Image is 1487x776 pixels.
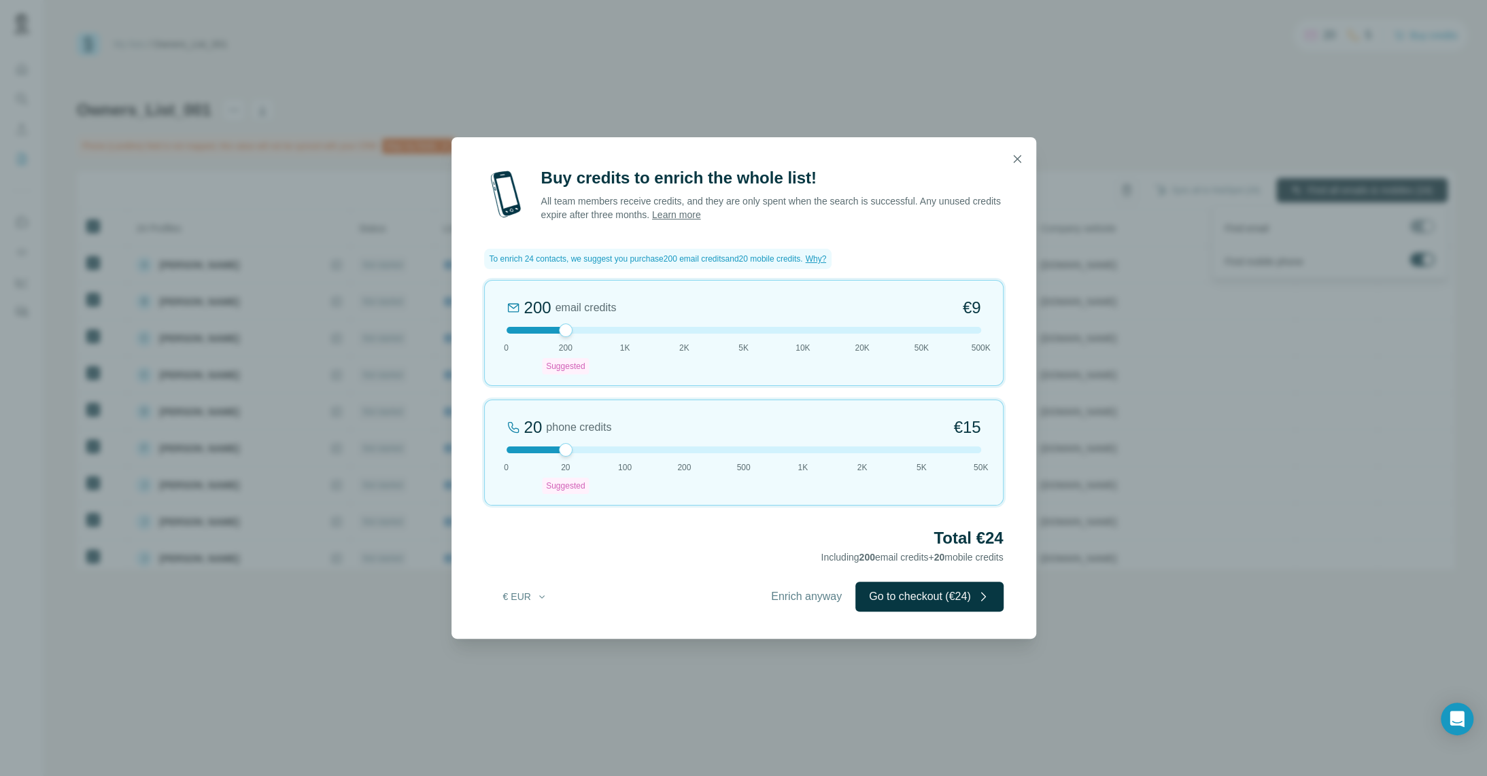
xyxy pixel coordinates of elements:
[738,342,749,354] span: 5K
[771,588,842,605] span: Enrich anyway
[494,584,557,609] button: € EUR
[757,582,855,612] button: Enrich anyway
[859,552,874,563] span: 200
[855,582,1003,612] button: Go to checkout (€24)
[541,194,1004,222] p: All team members receive credits, and they are only spent when the search is successful. Any unus...
[484,527,1004,549] h2: Total €24
[798,461,808,474] span: 1K
[796,342,810,354] span: 10K
[524,297,551,319] div: 200
[855,342,869,354] span: 20K
[677,461,691,474] span: 200
[679,342,689,354] span: 2K
[559,342,572,354] span: 200
[542,358,589,374] div: Suggested
[504,461,509,474] span: 0
[821,552,1003,563] span: Including email credits + mobile credits
[504,342,509,354] span: 0
[484,167,528,222] img: mobile-phone
[857,461,868,474] span: 2K
[542,478,589,494] div: Suggested
[556,300,617,316] span: email credits
[736,461,750,474] span: 500
[974,461,988,474] span: 50K
[524,417,543,438] div: 20
[934,552,945,563] span: 20
[805,254,826,264] span: Why?
[971,342,990,354] span: 500K
[953,417,980,438] span: €15
[561,461,570,474] span: 20
[917,461,927,474] span: 5K
[1441,703,1473,735] div: Open Intercom Messenger
[915,342,929,354] span: 50K
[652,209,701,220] a: Learn more
[618,461,632,474] span: 100
[546,419,611,436] span: phone credits
[620,342,630,354] span: 1K
[490,253,803,265] span: To enrich 24 contacts, we suggest you purchase 200 email credits and 20 mobile credits .
[963,297,981,319] span: €9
